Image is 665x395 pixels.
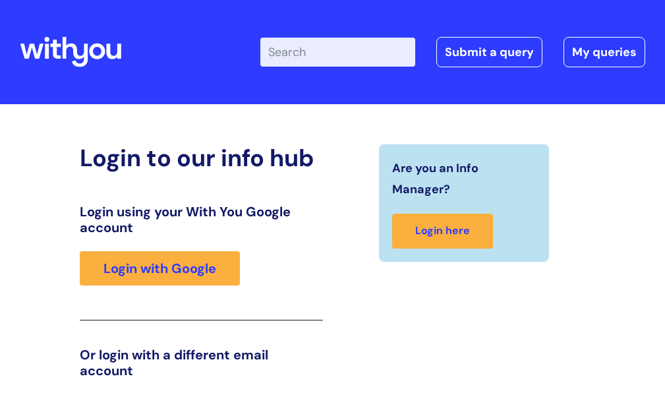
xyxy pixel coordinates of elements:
input: Search [260,38,415,67]
a: Submit a query [436,37,542,67]
a: Login with Google [80,251,240,286]
h2: Login to our info hub [80,144,323,172]
span: Are you an Info Manager? [392,158,530,200]
h3: Login using your With You Google account [80,204,323,235]
h3: Or login with a different email account [80,347,323,379]
a: Login here [392,214,493,249]
a: My queries [564,37,645,67]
